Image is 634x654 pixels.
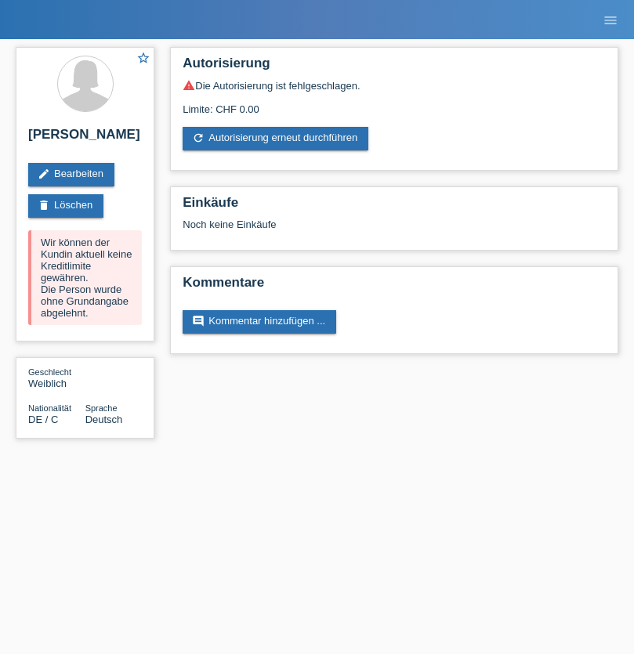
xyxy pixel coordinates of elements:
span: Deutschland / C / 31.10.2020 [28,414,58,425]
a: menu [595,15,626,24]
h2: Kommentare [183,275,606,298]
div: Die Autorisierung ist fehlgeschlagen. [183,79,606,92]
div: Limite: CHF 0.00 [183,92,606,115]
span: Sprache [85,403,118,413]
i: edit [38,168,50,180]
i: comment [192,315,205,327]
span: Nationalität [28,403,71,413]
h2: Einkäufe [183,195,606,219]
div: Noch keine Einkäufe [183,219,606,242]
i: warning [183,79,195,92]
span: Geschlecht [28,367,71,377]
div: Wir können der Kundin aktuell keine Kreditlimite gewähren. Die Person wurde ohne Grundangabe abge... [28,230,142,325]
i: menu [603,13,618,28]
div: Weiblich [28,366,85,389]
h2: Autorisierung [183,56,606,79]
h2: [PERSON_NAME] [28,127,142,150]
i: delete [38,199,50,211]
a: commentKommentar hinzufügen ... [183,310,336,334]
a: refreshAutorisierung erneut durchführen [183,127,368,150]
a: deleteLöschen [28,194,103,218]
span: Deutsch [85,414,123,425]
i: refresh [192,132,205,144]
i: star_border [136,51,150,65]
a: editBearbeiten [28,163,114,186]
a: star_border [136,51,150,67]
